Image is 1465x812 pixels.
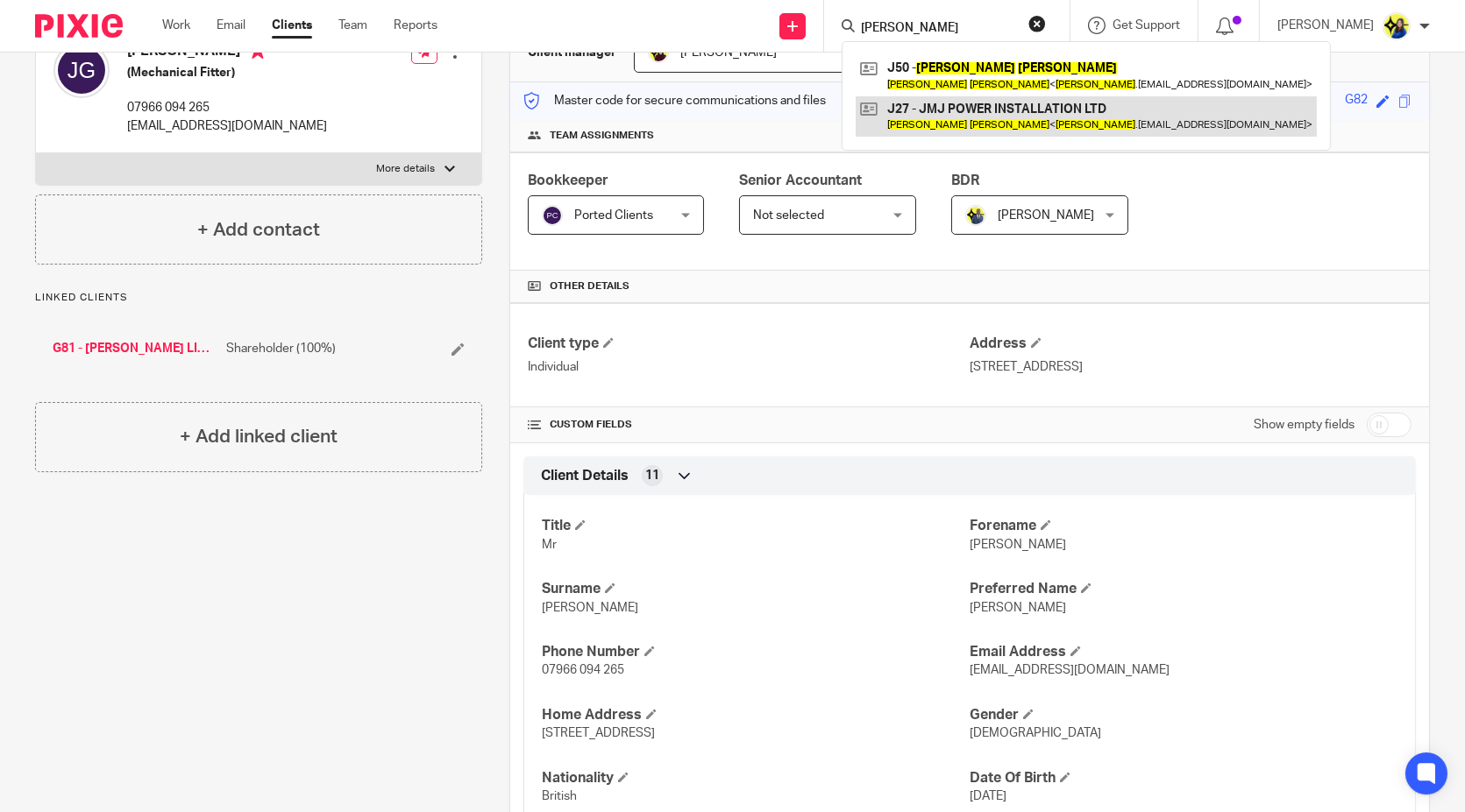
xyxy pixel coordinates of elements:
[998,209,1094,222] span: [PERSON_NAME]
[272,17,312,34] a: Clients
[542,539,557,551] span: Mr
[542,602,638,614] span: [PERSON_NAME]
[648,42,669,63] img: Megan-Starbridge.jpg
[970,335,1412,353] h4: Address
[542,580,970,598] h4: Surname
[859,21,1017,37] input: Search
[35,291,482,305] p: Linked clients
[965,205,986,226] img: Dennis-Starbridge.jpg
[1345,91,1368,111] div: G82
[542,769,970,787] h4: Nationality
[226,340,336,357] span: Shareholder (100%)
[394,17,437,34] a: Reports
[542,706,970,724] h4: Home Address
[1113,19,1180,32] span: Get Support
[35,14,123,38] img: Pixie
[528,418,970,432] h4: CUSTOM FIELDS
[53,42,110,98] img: svg%3E
[542,643,970,661] h4: Phone Number
[739,173,862,187] span: Senior Accountant
[970,769,1397,787] h4: Date Of Birth
[542,517,970,535] h4: Title
[970,664,1170,676] span: [EMAIL_ADDRESS][DOMAIN_NAME]
[970,517,1397,535] h4: Forename
[970,790,1006,802] span: [DATE]
[542,664,624,676] span: 07966 094 265
[127,117,327,135] p: [EMAIL_ADDRESS][DOMAIN_NAME]
[162,17,190,34] a: Work
[180,423,338,450] h4: + Add linked client
[970,539,1066,551] span: [PERSON_NAME]
[951,173,979,187] span: BDR
[523,92,826,109] p: Master code for secure communications and files
[541,467,629,485] span: Client Details
[127,64,327,81] h5: (Mechanical Fitter)
[1254,416,1355,434] label: Show empty fields
[753,209,824,222] span: Not selected
[550,129,654,143] span: Team assignments
[53,340,217,357] a: G81 - [PERSON_NAME] LIMITED
[197,216,320,244] h4: + Add contact
[542,727,655,739] span: [STREET_ADDRESS]
[1028,15,1046,32] button: Clear
[338,17,367,34] a: Team
[970,358,1412,376] p: [STREET_ADDRESS]
[528,358,970,376] p: Individual
[574,209,653,222] span: Ported Clients
[970,580,1397,598] h4: Preferred Name
[680,46,777,59] span: [PERSON_NAME]
[528,335,970,353] h4: Client type
[970,602,1066,614] span: [PERSON_NAME]
[1383,12,1411,40] img: Bobo-Starbridge%201.jpg
[970,706,1397,724] h4: Gender
[542,790,577,802] span: British
[377,162,436,176] p: More details
[645,467,659,484] span: 11
[542,205,563,226] img: svg%3E
[528,173,608,187] span: Bookkeeper
[217,17,245,34] a: Email
[1277,17,1374,34] p: [PERSON_NAME]
[528,44,616,61] h3: Client manager
[970,643,1397,661] h4: Email Address
[550,279,629,293] span: Other details
[127,42,327,64] h4: [PERSON_NAME]
[970,727,1101,739] span: [DEMOGRAPHIC_DATA]
[127,99,327,117] p: 07966 094 265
